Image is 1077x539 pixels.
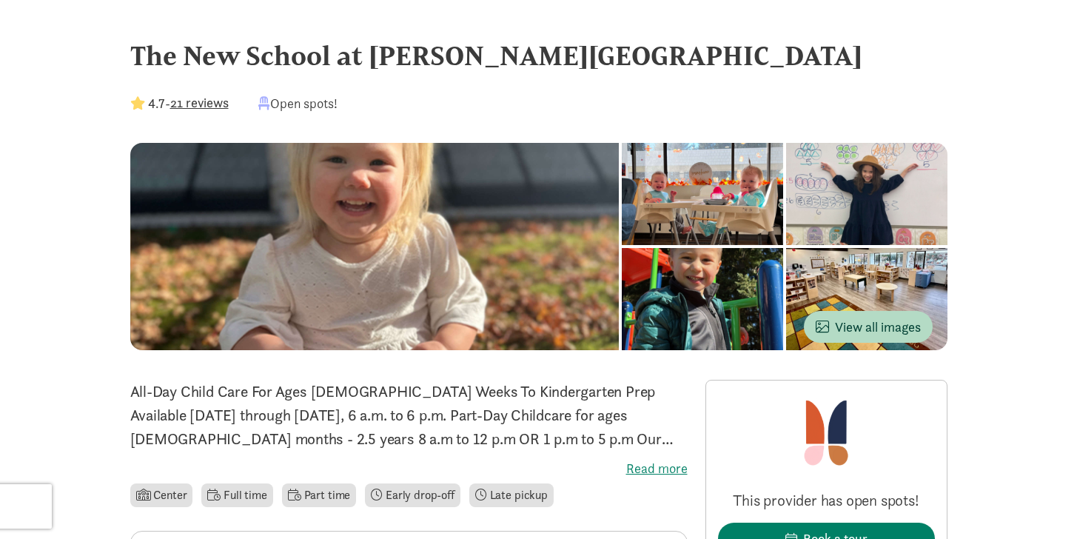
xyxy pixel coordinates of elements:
div: - [130,93,229,113]
div: Open spots! [258,93,338,113]
img: Provider logo [788,392,865,472]
label: Read more [130,460,688,478]
li: Center [130,483,193,507]
button: 21 reviews [170,93,229,113]
div: The New School at [PERSON_NAME][GEOGRAPHIC_DATA] [130,36,947,76]
strong: 4.7 [148,95,165,112]
p: All-Day Child Care For Ages [DEMOGRAPHIC_DATA] Weeks To Kindergarten Prep Available [DATE] throug... [130,380,688,451]
li: Full time [201,483,272,507]
button: View all images [804,311,933,343]
p: This provider has open spots! [718,490,935,511]
span: View all images [816,317,921,337]
li: Late pickup [469,483,554,507]
li: Early drop-off [365,483,460,507]
li: Part time [282,483,356,507]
